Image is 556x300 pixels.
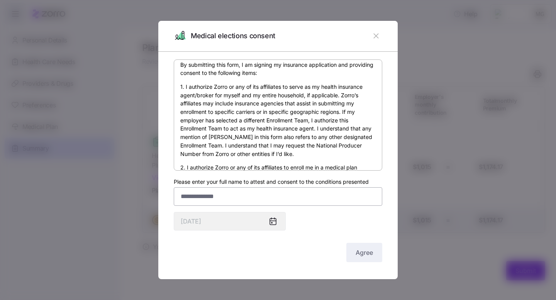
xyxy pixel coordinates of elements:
button: Agree [346,243,382,262]
p: By submitting this form, I am signing my insurance application and providing consent to the follo... [180,61,376,77]
p: 2. I authorize Zorro or any of its affiliates to enroll me in a medical plan through the Federall... [180,163,376,188]
input: MM/DD/YYYY [174,212,286,231]
span: Medical elections consent [191,31,275,42]
p: 1. I authorize Zorro or any of its affiliates to serve as my health insurance agent/broker for my... [180,83,376,158]
label: Please enter your full name to attest and consent to the conditions presented [174,178,369,186]
span: Agree [356,248,373,257]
